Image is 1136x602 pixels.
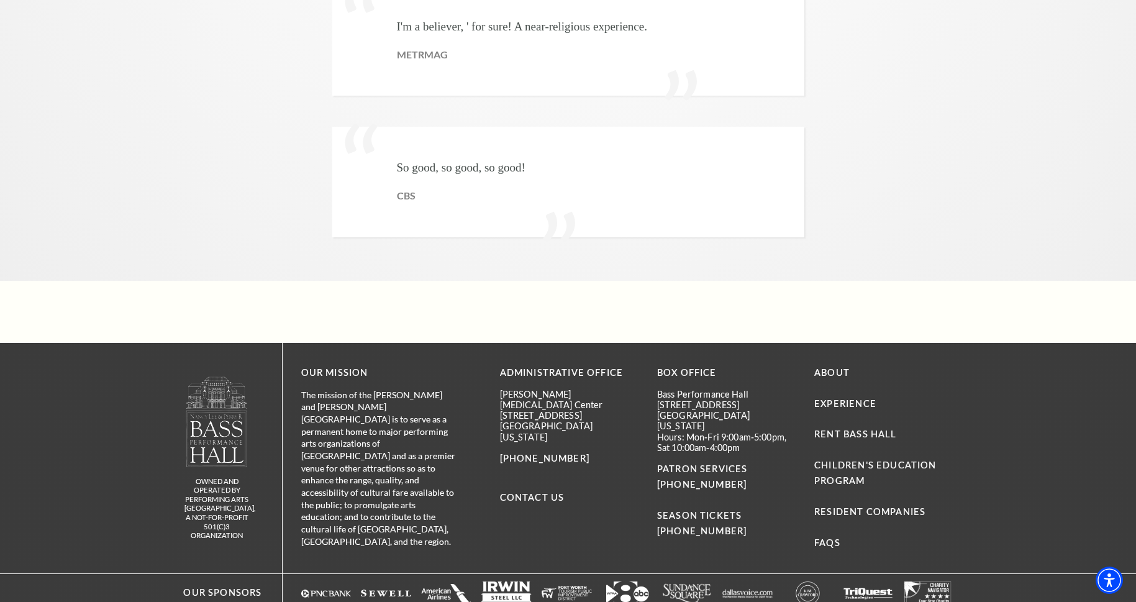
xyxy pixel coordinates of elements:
[500,365,638,381] p: Administrative Office
[657,493,796,539] p: SEASON TICKETS [PHONE_NUMBER]
[185,376,248,467] img: owned and operated by Performing Arts Fort Worth, A NOT-FOR-PROFIT 501(C)3 ORGANIZATION
[397,189,416,201] span: CBS
[814,506,925,517] a: Resident Companies
[500,421,638,442] p: [GEOGRAPHIC_DATA][US_STATE]
[657,399,796,410] p: [STREET_ADDRESS]
[171,585,261,601] p: Our Sponsors
[814,429,896,439] a: Rent Bass Hall
[397,17,647,37] p: I'm a believer, ' for sure! A near-religious experience.
[657,410,796,432] p: [GEOGRAPHIC_DATA][US_STATE]
[814,537,840,548] a: FAQs
[500,389,638,411] p: [PERSON_NAME][MEDICAL_DATA] Center
[814,367,850,378] a: About
[301,389,457,548] p: The mission of the [PERSON_NAME] and [PERSON_NAME][GEOGRAPHIC_DATA] is to serve as a permanent ho...
[184,477,250,540] p: owned and operated by Performing Arts [GEOGRAPHIC_DATA], A NOT-FOR-PROFIT 501(C)3 ORGANIZATION
[500,492,565,503] a: Contact Us
[814,398,876,409] a: Experience
[657,432,796,454] p: Hours: Mon-Fri 9:00am-5:00pm, Sat 10:00am-4:00pm
[657,389,796,399] p: Bass Performance Hall
[1096,567,1123,594] div: Accessibility Menu
[500,451,638,467] p: [PHONE_NUMBER]
[397,158,525,178] p: So good, so good, so good!
[397,48,448,60] span: METRMAG
[301,365,457,381] p: OUR MISSION
[657,462,796,493] p: PATRON SERVICES [PHONE_NUMBER]
[500,410,638,421] p: [STREET_ADDRESS]
[814,460,936,486] a: Children's Education Program
[657,365,796,381] p: BOX OFFICE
